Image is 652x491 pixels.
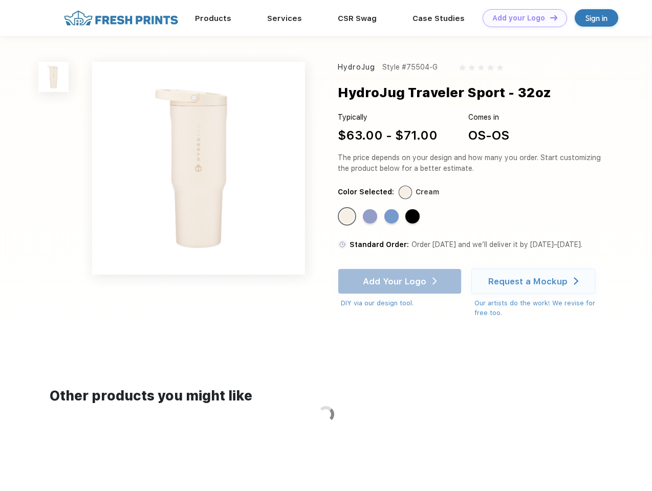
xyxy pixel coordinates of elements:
[338,62,375,73] div: HydroJug
[468,126,509,145] div: OS-OS
[492,14,545,23] div: Add your Logo
[61,9,181,27] img: fo%20logo%202.webp
[574,277,578,285] img: white arrow
[384,209,399,224] div: Light Blue
[338,126,438,145] div: $63.00 - $71.00
[497,64,503,71] img: gray_star.svg
[478,64,484,71] img: gray_star.svg
[416,187,439,197] div: Cream
[338,152,605,174] div: The price depends on your design and how many you order. Start customizing the product below for ...
[350,240,409,249] span: Standard Order:
[338,240,347,249] img: standard order
[341,298,462,308] div: DIY via our design tool.
[363,209,377,224] div: Peri
[488,276,568,286] div: Request a Mockup
[459,64,465,71] img: gray_star.svg
[411,240,582,249] span: Order [DATE] and we’ll deliver it by [DATE]–[DATE].
[195,14,231,23] a: Products
[585,12,607,24] div: Sign in
[92,62,305,275] img: func=resize&h=640
[469,64,475,71] img: gray_star.svg
[338,112,438,123] div: Typically
[487,64,493,71] img: gray_star.svg
[405,209,420,224] div: Black
[468,112,509,123] div: Comes in
[338,187,394,197] div: Color Selected:
[474,298,605,318] div: Our artists do the work! We revise for free too.
[38,62,69,92] img: func=resize&h=100
[575,9,618,27] a: Sign in
[50,386,602,406] div: Other products you might like
[382,62,438,73] div: Style #75504-G
[340,209,354,224] div: Cream
[338,83,551,102] div: HydroJug Traveler Sport - 32oz
[550,15,557,20] img: DT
